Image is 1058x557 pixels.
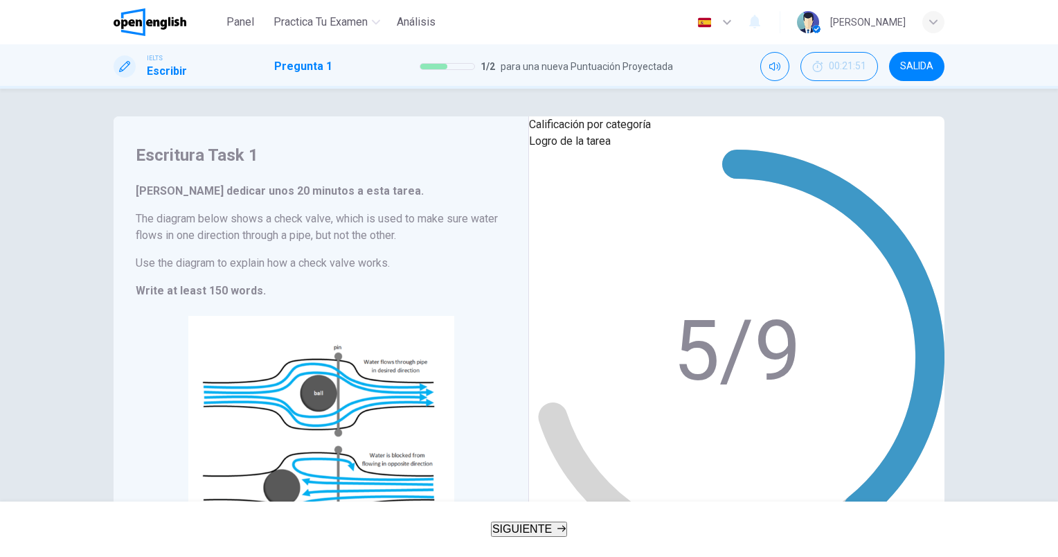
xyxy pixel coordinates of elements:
[147,63,187,80] h1: Escribir
[501,58,673,75] span: para una nueva Puntuación Proyectada
[800,52,878,81] div: Ocultar
[114,8,218,36] a: OpenEnglish logo
[274,58,332,75] h1: Pregunta 1
[274,14,368,30] span: Practica tu examen
[491,522,567,537] button: SIGUIENTE
[696,17,713,28] img: es
[136,284,266,297] strong: Write at least 150 words.
[391,10,441,35] button: Análisis
[797,11,819,33] img: Profile picture
[529,134,611,148] span: Logro de la tarea
[114,8,186,36] img: OpenEnglish logo
[900,61,933,72] span: SALIDA
[226,14,254,30] span: Panel
[889,52,944,81] button: SALIDA
[136,255,506,272] h6: Use the diagram to explain how a check valve works.
[829,61,866,72] span: 00:21:51
[136,183,506,200] h6: [PERSON_NAME] dedicar unos 20 minutos a esta tarea.
[481,58,495,75] span: 1 / 2
[673,303,800,400] text: 5/9
[218,10,262,35] button: Panel
[760,52,789,81] div: Silenciar
[268,10,386,35] button: Practica tu examen
[830,14,906,30] div: [PERSON_NAME]
[800,52,878,81] button: 00:21:51
[136,144,506,166] h4: Escritura Task 1
[136,211,506,244] h6: The diagram below shows a check valve, which is used to make sure water flows in one direction th...
[147,53,163,63] span: IELTS
[529,116,944,133] p: Calificación por categoría
[492,523,552,535] span: SIGUIENTE
[397,14,436,30] span: Análisis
